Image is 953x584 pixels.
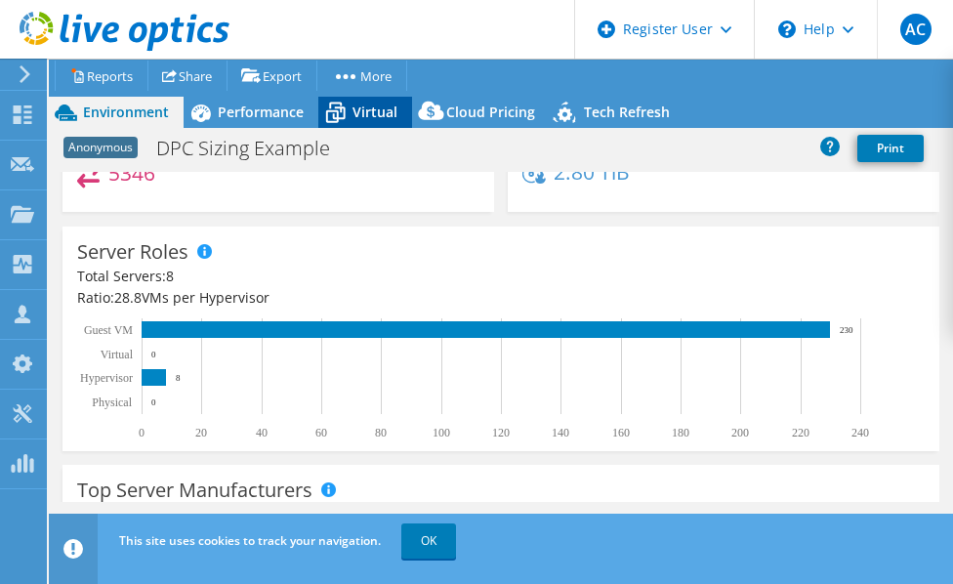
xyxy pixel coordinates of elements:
text: 240 [851,426,869,439]
span: AC [900,14,932,45]
text: 100 [433,426,450,439]
span: Virtual [352,103,397,121]
span: Cloud Pricing [446,103,535,121]
h3: Server Roles [77,241,188,263]
span: 8 [166,267,174,285]
span: Performance [218,103,304,121]
a: OK [401,523,456,559]
svg: \n [778,21,796,38]
text: 180 [672,426,689,439]
h4: 5346 [108,162,155,184]
span: Anonymous [63,137,138,158]
h3: Top Server Manufacturers [77,480,312,501]
span: Environment [83,103,169,121]
a: More [316,61,407,91]
a: Reports [55,61,148,91]
text: Virtual [101,348,134,361]
span: Tech Refresh [584,103,670,121]
h1: DPC Sizing Example [147,138,360,159]
a: Export [227,61,317,91]
text: 0 [139,426,145,439]
text: 200 [731,426,749,439]
a: Share [147,61,228,91]
text: 0 [151,350,156,359]
a: Print [857,135,924,162]
div: Ratio: VMs per Hypervisor [77,287,925,309]
text: 160 [612,426,630,439]
text: 140 [552,426,569,439]
text: Physical [92,396,132,409]
text: 80 [375,426,387,439]
div: Total Servers: [77,266,501,287]
text: 220 [792,426,809,439]
text: 0 [151,397,156,407]
text: 60 [315,426,327,439]
text: 8 [176,373,181,383]
text: 20 [195,426,207,439]
text: 40 [256,426,268,439]
span: 28.8 [114,288,142,307]
text: 120 [492,426,510,439]
h4: 2.80 TiB [554,161,630,183]
text: Guest VM [84,323,133,337]
text: 230 [840,325,853,335]
span: This site uses cookies to track your navigation. [119,532,381,549]
text: Hypervisor [80,371,133,385]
